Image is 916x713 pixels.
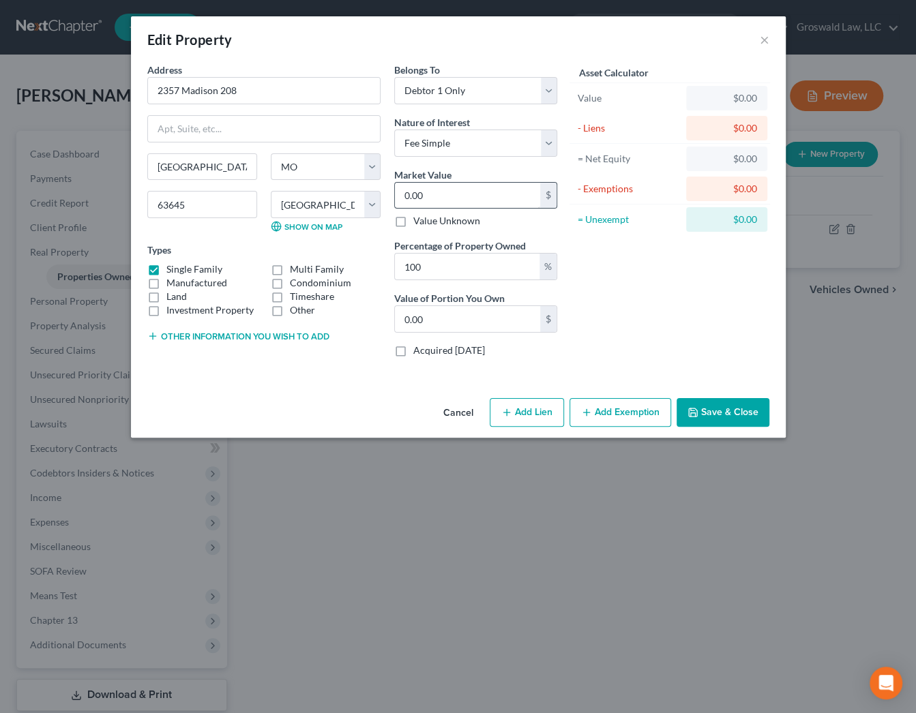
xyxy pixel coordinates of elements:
div: Value [578,91,681,105]
button: Add Lien [490,398,564,427]
label: Market Value [394,168,452,182]
div: $0.00 [697,121,756,135]
label: Manufactured [166,276,227,290]
div: - Liens [578,121,681,135]
label: Nature of Interest [394,115,470,130]
input: Apt, Suite, etc... [148,116,380,142]
div: Edit Property [147,30,233,49]
input: Enter zip... [147,191,257,218]
div: = Unexempt [578,213,681,226]
button: × [760,31,769,48]
input: 0.00 [395,183,540,209]
span: Address [147,64,182,76]
input: 0.00 [395,254,540,279]
div: $0.00 [697,182,756,196]
input: 0.00 [395,306,540,332]
label: Asset Calculator [579,65,649,80]
label: Types [147,243,171,257]
div: $ [540,306,557,332]
button: Cancel [432,399,484,427]
a: Show on Map [271,221,342,232]
div: $0.00 [697,213,756,226]
label: Value Unknown [413,214,480,228]
div: Open Intercom Messenger [870,667,902,699]
label: Other [290,303,315,317]
div: $0.00 [697,152,756,166]
label: Timeshare [290,290,334,303]
label: Condominium [290,276,351,290]
div: - Exemptions [578,182,681,196]
div: $0.00 [697,91,756,105]
label: Value of Portion You Own [394,291,505,305]
div: = Net Equity [578,152,681,166]
button: Save & Close [677,398,769,427]
label: Multi Family [290,262,344,276]
label: Land [166,290,187,303]
label: Single Family [166,262,222,276]
input: Enter address... [148,78,380,104]
label: Acquired [DATE] [413,344,485,357]
input: Enter city... [148,154,256,180]
div: $ [540,183,557,209]
label: Percentage of Property Owned [394,239,526,253]
label: Investment Property [166,303,254,317]
span: Belongs To [394,64,440,76]
button: Other information you wish to add [147,331,329,342]
div: % [540,254,557,279]
button: Add Exemption [570,398,671,427]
